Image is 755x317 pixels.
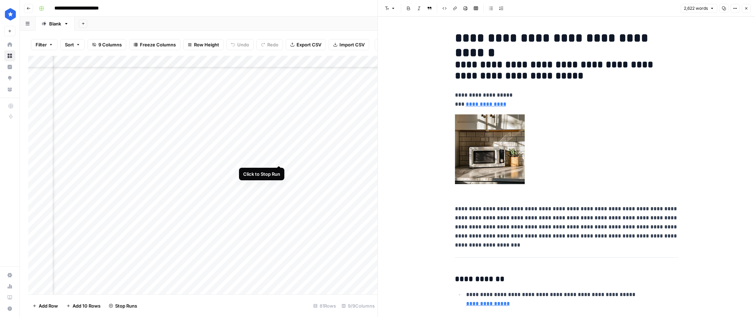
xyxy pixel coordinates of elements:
a: Settings [4,270,15,281]
span: 2,622 words [684,5,708,12]
button: Undo [226,39,254,50]
span: Sort [65,41,74,48]
button: Import CSV [329,39,369,50]
img: ConsumerAffairs Logo [4,8,17,21]
span: Add 10 Rows [73,302,100,309]
a: Insights [4,61,15,73]
button: Help + Support [4,303,15,314]
button: Sort [60,39,85,50]
button: Workspace: ConsumerAffairs [4,6,15,23]
a: Opportunities [4,73,15,84]
span: Import CSV [339,41,365,48]
button: Add Row [28,300,62,311]
button: Redo [256,39,283,50]
a: Learning Hub [4,292,15,303]
span: Export CSV [297,41,321,48]
a: Your Data [4,84,15,95]
button: 9 Columns [88,39,126,50]
div: 81 Rows [311,300,339,311]
span: Redo [267,41,278,48]
button: 2,622 words [681,4,717,13]
button: Add 10 Rows [62,300,105,311]
span: Filter [36,41,47,48]
span: Row Height [194,41,219,48]
a: Home [4,39,15,50]
button: Export CSV [286,39,326,50]
div: Blank [49,20,61,27]
div: 9/9 Columns [339,300,377,311]
button: Filter [31,39,58,50]
div: Click to Stop Run [243,171,280,178]
a: Usage [4,281,15,292]
button: Row Height [183,39,224,50]
span: Undo [237,41,249,48]
button: Freeze Columns [129,39,180,50]
button: Stop Runs [105,300,141,311]
a: Browse [4,50,15,61]
a: Blank [36,17,75,31]
span: Add Row [39,302,58,309]
span: Stop Runs [115,302,137,309]
span: Freeze Columns [140,41,176,48]
span: 9 Columns [98,41,122,48]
